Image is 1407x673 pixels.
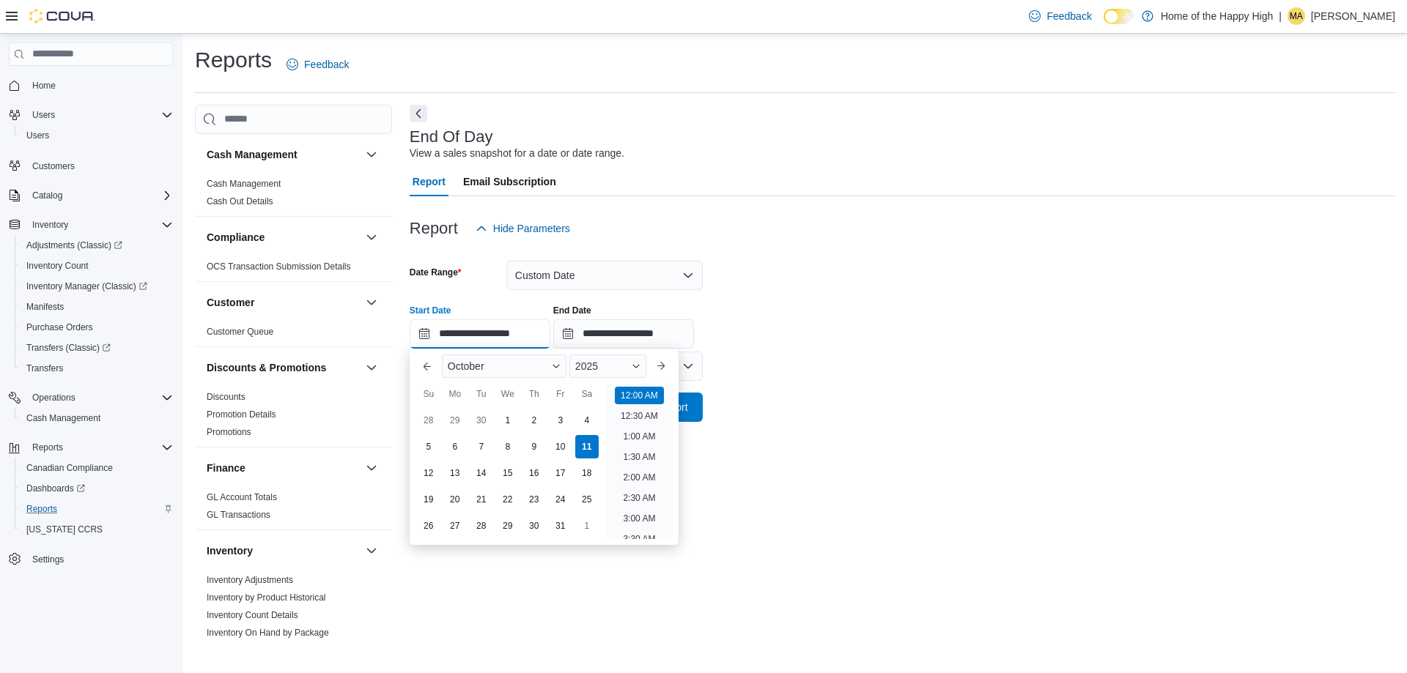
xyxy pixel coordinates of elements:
span: Customer Queue [207,326,273,338]
li: 2:30 AM [617,489,661,507]
div: day-30 [522,514,546,538]
div: We [496,382,520,406]
button: [US_STATE] CCRS [15,519,179,540]
nav: Complex example [9,69,173,608]
span: Manifests [26,301,64,313]
span: Cash Management [21,409,173,427]
span: Home [32,80,56,92]
button: Discounts & Promotions [207,360,360,375]
div: day-17 [549,461,572,485]
a: Promotion Details [207,409,276,420]
h3: Compliance [207,230,265,245]
a: Dashboards [21,480,91,497]
a: Inventory Count [21,257,95,275]
a: Cash Management [207,179,281,189]
div: day-4 [575,409,599,432]
a: Discounts [207,392,245,402]
button: Next month [649,354,673,378]
span: OCS Transaction Submission Details [207,261,351,272]
span: Transfers (Classic) [26,342,111,354]
input: Dark Mode [1104,9,1134,24]
button: Inventory [207,543,360,558]
button: Manifests [15,297,179,317]
button: Cash Management [207,147,360,162]
button: Open list of options [682,360,694,372]
div: day-3 [549,409,572,432]
button: Operations [3,387,179,408]
button: Customers [3,155,179,176]
span: Inventory by Product Historical [207,592,326,603]
div: day-29 [496,514,520,538]
span: Users [32,109,55,121]
a: Inventory Adjustments [207,575,293,585]
div: day-15 [496,461,520,485]
a: Home [26,77,62,94]
div: day-29 [443,409,467,432]
div: day-20 [443,488,467,511]
a: Customer Queue [207,327,273,337]
li: 1:30 AM [617,448,661,466]
span: Catalog [32,190,62,201]
span: Discounts [207,391,245,403]
div: day-27 [443,514,467,538]
div: day-30 [470,409,493,432]
div: day-22 [496,488,520,511]
button: Transfers [15,358,179,379]
div: Discounts & Promotions [195,388,392,447]
div: Fr [549,382,572,406]
div: day-13 [443,461,467,485]
a: GL Account Totals [207,492,277,502]
span: 2025 [575,360,598,372]
button: Discounts & Promotions [363,359,380,376]
a: Inventory Count Details [207,610,298,620]
span: Promotion Details [207,409,276,420]
span: Users [26,130,49,141]
h3: Customer [207,295,254,310]
a: Transfers (Classic) [15,338,179,358]
button: Compliance [207,230,360,245]
span: Users [21,127,173,144]
label: Start Date [410,305,451,316]
button: Reports [26,439,69,456]
span: Home [26,76,173,94]
span: Reports [32,442,63,453]
button: Previous Month [416,354,439,378]
label: End Date [553,305,591,316]
li: 3:30 AM [617,530,661,548]
span: Customers [32,160,75,172]
div: Button. Open the month selector. October is currently selected. [442,354,566,378]
span: Settings [26,550,173,568]
div: day-21 [470,488,493,511]
label: Date Range [410,267,462,278]
a: Purchase Orders [21,319,99,336]
h3: Finance [207,461,245,475]
a: Reports [21,500,63,518]
a: [US_STATE] CCRS [21,521,108,538]
button: Custom Date [506,261,703,290]
div: Cash Management [195,175,392,216]
div: Tu [470,382,493,406]
div: day-16 [522,461,546,485]
input: Press the down key to open a popover containing a calendar. [553,319,694,349]
span: Inventory Count [26,260,89,272]
li: 1:00 AM [617,428,661,445]
div: Th [522,382,546,406]
button: Customer [363,294,380,311]
span: Inventory On Hand by Package [207,627,329,639]
button: Catalog [3,185,179,206]
div: View a sales snapshot for a date or date range. [410,146,624,161]
div: day-1 [575,514,599,538]
div: Sa [575,382,599,406]
button: Inventory [363,542,380,559]
a: Cash Management [21,409,106,427]
div: Su [417,382,440,406]
button: Cash Management [363,146,380,163]
div: day-31 [549,514,572,538]
span: Canadian Compliance [26,462,113,474]
button: Customer [207,295,360,310]
h3: Discounts & Promotions [207,360,326,375]
span: Inventory [26,216,173,234]
div: day-11 [575,435,599,458]
a: Inventory On Hand by Package [207,628,329,638]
